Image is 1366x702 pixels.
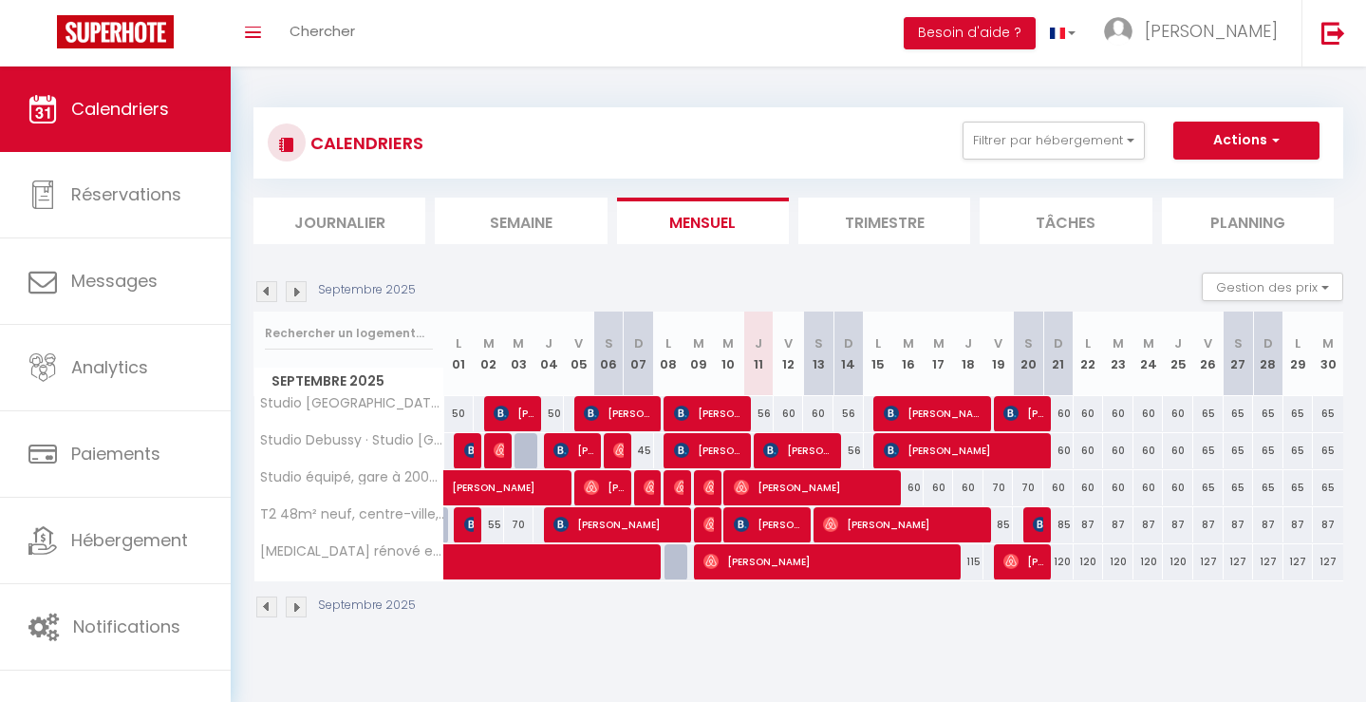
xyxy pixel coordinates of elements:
[1163,433,1193,468] div: 60
[593,312,624,396] th: 06
[257,433,447,447] span: Studio Debussy · Studio [GEOGRAPHIC_DATA] et Parly 2
[71,97,169,121] span: Calendriers
[513,334,524,352] abbr: M
[1103,470,1133,505] div: 60
[1085,334,1091,352] abbr: L
[1133,312,1164,396] th: 24
[1253,470,1283,505] div: 65
[903,334,914,352] abbr: M
[1295,334,1301,352] abbr: L
[994,334,1002,352] abbr: V
[494,395,534,431] span: [PERSON_NAME]
[1103,433,1133,468] div: 60
[703,469,714,505] span: Wiilner Mayanga
[504,507,534,542] div: 70
[494,432,504,468] span: [PERSON_NAME]
[1224,470,1254,505] div: 65
[1043,312,1074,396] th: 21
[1202,273,1343,301] button: Gestion des prix
[624,433,654,468] div: 45
[1113,334,1124,352] abbr: M
[73,615,180,638] span: Notifications
[1313,396,1343,431] div: 65
[464,432,475,468] span: [PERSON_NAME]
[924,470,954,505] div: 60
[464,506,475,542] span: [PERSON_NAME]
[884,395,985,431] span: [PERSON_NAME]
[933,334,945,352] abbr: M
[254,368,443,395] span: Septembre 2025
[1103,312,1133,396] th: 23
[483,334,495,352] abbr: M
[257,507,447,522] span: T2 48m² neuf, centre-ville, 3min à pied de la gare
[1043,507,1074,542] div: 85
[1133,507,1164,542] div: 87
[257,470,447,484] span: Studio équipé, gare à 200m, entre [GEOGRAPHIC_DATA]/SQY
[474,507,504,542] div: 55
[634,334,644,352] abbr: D
[714,312,744,396] th: 10
[1163,396,1193,431] div: 60
[1253,544,1283,579] div: 127
[784,334,793,352] abbr: V
[798,198,970,244] li: Trimestre
[257,396,447,410] span: Studio [GEOGRAPHIC_DATA] à 3 minutes du [GEOGRAPHIC_DATA] et [GEOGRAPHIC_DATA]
[665,334,671,352] abbr: L
[1224,433,1254,468] div: 65
[1313,544,1343,579] div: 127
[844,334,853,352] abbr: D
[1283,544,1314,579] div: 127
[814,334,823,352] abbr: S
[703,543,957,579] span: [PERSON_NAME]
[1322,334,1334,352] abbr: M
[674,469,684,505] span: [PERSON_NAME]
[1103,544,1133,579] div: 120
[1253,507,1283,542] div: 87
[893,312,924,396] th: 16
[743,396,774,431] div: 56
[1043,433,1074,468] div: 60
[1234,334,1243,352] abbr: S
[1253,396,1283,431] div: 65
[553,432,594,468] span: [PERSON_NAME]
[1003,395,1044,431] span: [PERSON_NAME]
[1193,312,1224,396] th: 26
[444,396,475,431] div: 50
[1043,470,1074,505] div: 60
[574,334,583,352] abbr: V
[1313,507,1343,542] div: 87
[1103,507,1133,542] div: 87
[1033,506,1043,542] span: [PERSON_NAME]
[624,312,654,396] th: 07
[1133,470,1164,505] div: 60
[833,396,864,431] div: 56
[683,312,714,396] th: 09
[1163,312,1193,396] th: 25
[306,122,423,164] h3: CALENDRIERS
[983,470,1014,505] div: 70
[444,312,475,396] th: 01
[265,316,433,351] input: Rechercher un logement...
[584,395,655,431] span: [PERSON_NAME]
[1193,396,1224,431] div: 65
[71,182,181,206] span: Réservations
[1283,507,1314,542] div: 87
[1283,312,1314,396] th: 29
[553,506,685,542] span: [PERSON_NAME]
[1145,19,1278,43] span: [PERSON_NAME]
[1133,396,1164,431] div: 60
[823,506,985,542] span: [PERSON_NAME]
[722,334,734,352] abbr: M
[983,312,1014,396] th: 19
[674,432,745,468] span: [PERSON_NAME]
[774,312,804,396] th: 12
[803,312,833,396] th: 13
[1173,122,1319,160] button: Actions
[1204,334,1212,352] abbr: V
[674,395,745,431] span: [PERSON_NAME]
[1104,17,1132,46] img: ...
[613,432,624,468] span: [PERSON_NAME]
[1043,544,1074,579] div: 120
[1174,334,1182,352] abbr: J
[533,396,564,431] div: 50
